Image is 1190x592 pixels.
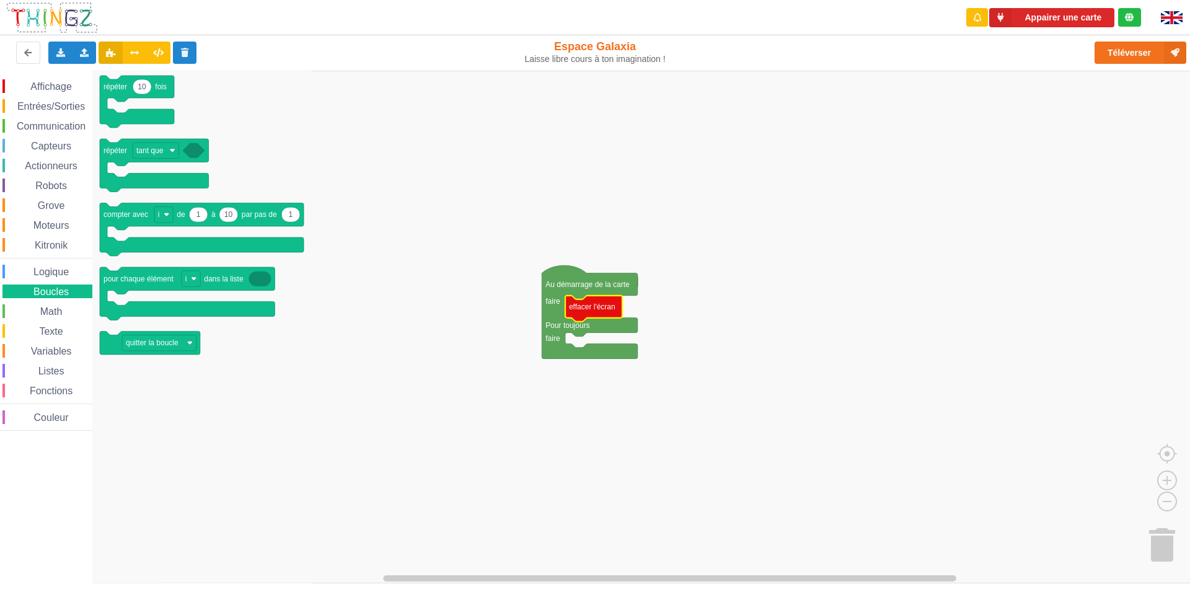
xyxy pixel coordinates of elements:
text: pour chaque élément [104,275,174,283]
text: par pas de [242,210,277,219]
div: Tu es connecté au serveur de création de Thingz [1118,8,1141,27]
text: dans la liste [204,275,244,283]
text: 1 [196,210,201,219]
text: 10 [224,210,233,219]
span: Fonctions [28,386,74,396]
span: Variables [29,346,74,356]
text: de [177,210,185,219]
span: Moteurs [32,220,71,231]
text: quitter la boucle [126,338,178,347]
div: Laisse libre cours à ton imagination ! [491,54,699,64]
span: Logique [32,267,71,277]
text: compter avec [104,210,148,219]
text: à [211,210,216,219]
span: Robots [33,180,69,191]
text: Au démarrage de la carte [545,280,630,289]
span: Kitronik [33,240,69,250]
text: 10 [138,82,146,91]
text: i [158,210,160,219]
img: gb.png [1161,11,1183,24]
text: faire [545,297,560,306]
span: Communication [15,121,87,131]
text: i [185,275,187,283]
text: répéter [104,82,127,91]
span: Capteurs [29,141,73,151]
span: Texte [37,326,64,337]
span: Math [38,306,64,317]
div: Espace Galaxia [491,40,699,64]
text: faire [545,334,560,343]
span: Affichage [29,81,73,92]
text: effacer l'écran [569,303,615,311]
img: thingz_logo.png [6,1,99,34]
span: Couleur [32,412,71,423]
text: 1 [289,210,293,219]
span: Listes [37,366,66,376]
text: fois [155,82,167,91]
text: répéter [104,146,127,155]
text: Pour toujours [545,321,589,330]
span: Boucles [32,286,71,297]
span: Grove [36,200,67,211]
text: tant que [136,146,164,155]
span: Entrées/Sorties [15,101,87,112]
button: Téléverser [1095,42,1186,64]
button: Appairer une carte [989,8,1114,27]
span: Actionneurs [23,161,79,171]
